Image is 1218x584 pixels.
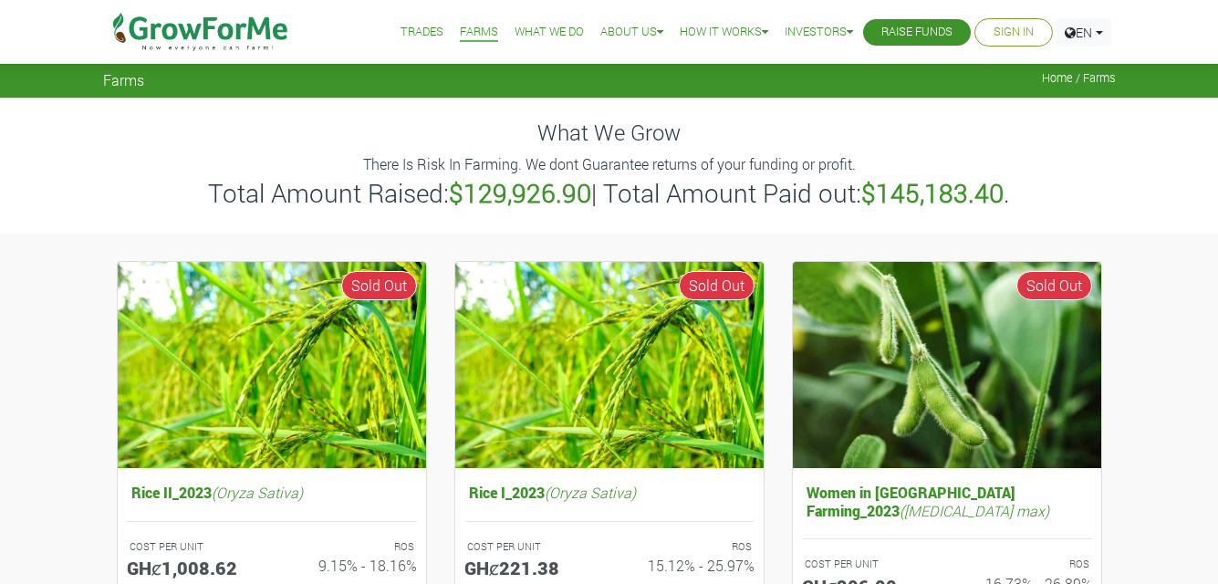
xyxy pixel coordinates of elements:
span: Farms [103,71,144,89]
span: Sold Out [341,271,417,300]
p: COST PER UNIT [805,557,931,572]
b: $129,926.90 [449,176,591,210]
img: growforme image [118,262,426,469]
span: Sold Out [1016,271,1092,300]
i: (Oryza Sativa) [545,483,636,502]
a: What We Do [515,23,584,42]
a: Raise Funds [881,23,953,42]
h5: Rice I_2023 [464,479,755,506]
a: Sign In [994,23,1034,42]
p: ROS [963,557,1089,572]
img: growforme image [455,262,764,469]
p: There Is Risk In Farming. We dont Guarantee returns of your funding or profit. [106,153,1113,175]
i: ([MEDICAL_DATA] max) [900,501,1049,520]
h6: 9.15% - 18.16% [286,557,417,574]
b: $145,183.40 [861,176,1004,210]
a: Investors [785,23,853,42]
h5: Rice II_2023 [127,479,417,506]
p: ROS [626,539,752,555]
h5: Women in [GEOGRAPHIC_DATA] Farming_2023 [802,479,1092,523]
i: (Oryza Sativa) [212,483,303,502]
p: COST PER UNIT [467,539,593,555]
p: ROS [288,539,414,555]
p: COST PER UNIT [130,539,255,555]
h6: 15.12% - 25.97% [623,557,755,574]
h5: GHȼ1,008.62 [127,557,258,579]
img: growforme image [793,262,1101,469]
h3: Total Amount Raised: | Total Amount Paid out: . [106,178,1113,209]
a: Trades [401,23,443,42]
span: Sold Out [679,271,755,300]
a: How it Works [680,23,768,42]
h4: What We Grow [103,120,1116,146]
span: Home / Farms [1042,71,1116,85]
a: EN [1057,18,1111,47]
h5: GHȼ221.38 [464,557,596,579]
a: About Us [600,23,663,42]
a: Farms [460,23,498,42]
